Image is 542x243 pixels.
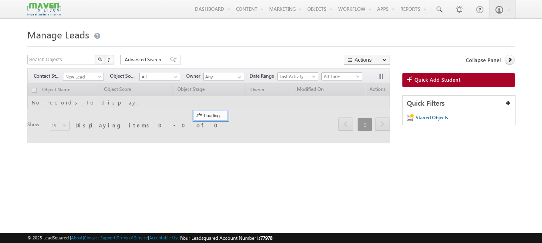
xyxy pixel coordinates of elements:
span: Contact Stage [34,72,63,80]
a: Terms of Service [117,235,148,240]
span: Last Activity [278,73,316,80]
a: All Time [321,72,362,80]
span: Manage Leads [27,28,89,41]
a: Quick Add Student [402,73,515,87]
img: Custom Logo [27,2,61,16]
button: Actions [344,55,390,65]
a: All [139,73,180,81]
a: Acceptable Use [149,235,180,240]
span: Quick Add Student [414,76,461,83]
span: Your Leadsquared Account Number is [181,235,272,241]
a: New Lead [63,73,104,81]
span: Collapse Panel [466,56,501,64]
span: © 2025 LeadSquared | | | | | [27,234,272,242]
a: Show All Items [233,73,244,81]
span: Date Range [250,72,277,80]
button: ? [105,55,114,64]
a: Contact Support [84,235,116,240]
span: Advanced Search [125,56,164,63]
div: Loading... [194,111,228,120]
a: Last Activity [277,72,318,80]
div: Quick Filters [403,96,516,111]
input: Type to Search [203,73,244,81]
img: Search [98,57,102,61]
span: New Lead [63,73,101,80]
span: ? [108,56,111,63]
a: About [71,235,83,240]
span: Starred Objects [416,114,448,120]
span: All Time [322,73,360,80]
span: 77978 [260,235,272,241]
span: Object Source [110,72,139,80]
span: Owner [186,72,203,80]
span: All [140,73,178,80]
